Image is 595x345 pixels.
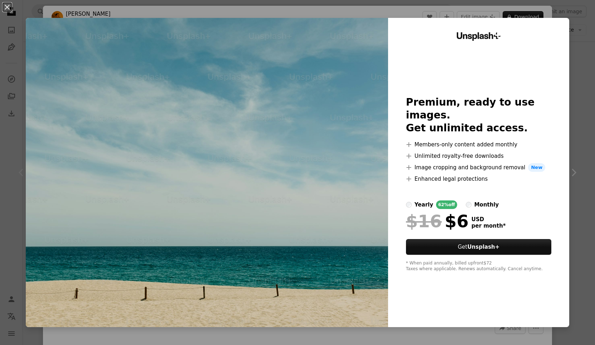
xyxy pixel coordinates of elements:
span: New [528,163,545,172]
div: yearly [415,200,433,209]
h2: Premium, ready to use images. Get unlimited access. [406,96,551,135]
span: USD [471,216,506,223]
li: Image cropping and background removal [406,163,551,172]
span: $16 [406,212,442,230]
strong: Unsplash+ [467,244,499,250]
input: monthly [466,202,471,208]
div: * When paid annually, billed upfront $72 Taxes where applicable. Renews automatically. Cancel any... [406,261,551,272]
div: 62% off [436,200,457,209]
div: $6 [406,212,469,230]
li: Enhanced legal protections [406,175,551,183]
li: Unlimited royalty-free downloads [406,152,551,160]
button: GetUnsplash+ [406,239,551,255]
input: yearly62%off [406,202,412,208]
div: monthly [474,200,499,209]
li: Members-only content added monthly [406,140,551,149]
span: per month * [471,223,506,229]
